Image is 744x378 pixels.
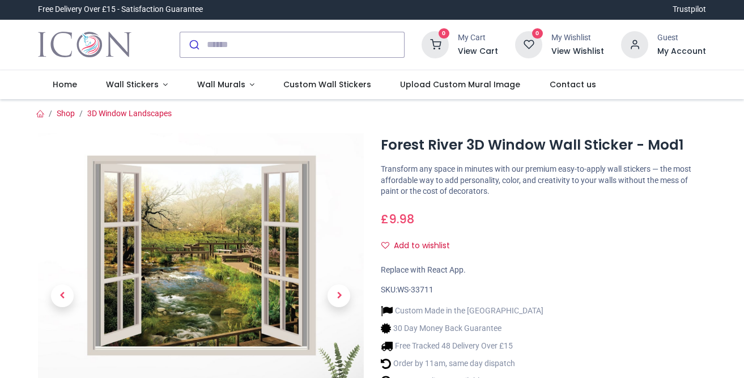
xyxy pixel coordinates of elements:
li: Free Tracked 48 Delivery Over £15 [381,340,543,352]
a: 0 [515,39,542,48]
span: Next [328,284,350,307]
span: Custom Wall Stickers [283,79,371,90]
img: Icon Wall Stickers [38,29,131,61]
li: Order by 11am, same day dispatch [381,358,543,369]
sup: 0 [439,28,449,39]
div: SKU: [381,284,707,296]
span: Wall Stickers [106,79,159,90]
span: WS-33711 [397,285,433,294]
a: Wall Murals [182,70,269,100]
button: Submit [180,32,207,57]
span: 9.98 [389,211,414,227]
button: Add to wishlistAdd to wishlist [381,236,460,256]
p: Transform any space in minutes with our premium easy-to-apply wall stickers — the most affordable... [381,164,707,197]
span: Contact us [550,79,596,90]
span: Wall Murals [197,79,245,90]
h1: Forest River 3D Window Wall Sticker - Mod1 [381,135,707,155]
span: Upload Custom Mural Image [400,79,520,90]
div: Free Delivery Over £15 - Satisfaction Guarantee [38,4,203,15]
div: My Cart [458,32,498,44]
li: 30 Day Money Back Guarantee [381,322,543,334]
a: Wall Stickers [91,70,182,100]
span: Previous [51,284,74,307]
a: View Wishlist [551,46,604,57]
li: Custom Made in the [GEOGRAPHIC_DATA] [381,305,543,317]
a: View Cart [458,46,498,57]
a: 3D Window Landscapes [87,109,172,118]
div: Guest [657,32,706,44]
a: 0 [422,39,449,48]
a: Shop [57,109,75,118]
span: Home [53,79,77,90]
a: Logo of Icon Wall Stickers [38,29,131,61]
span: £ [381,211,414,227]
a: Trustpilot [673,4,706,15]
div: Replace with React App. [381,265,707,276]
sup: 0 [532,28,543,39]
div: My Wishlist [551,32,604,44]
a: My Account [657,46,706,57]
i: Add to wishlist [381,241,389,249]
